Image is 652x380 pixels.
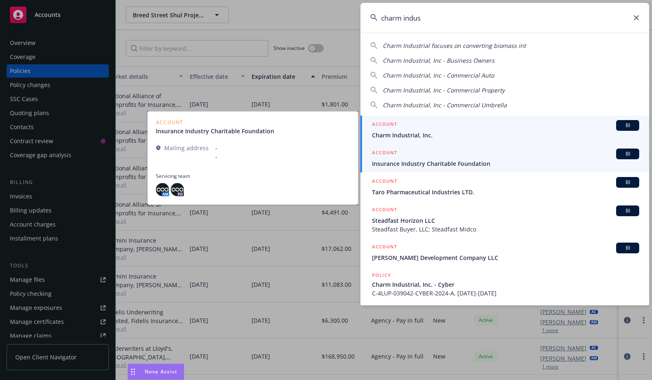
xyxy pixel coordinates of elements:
[372,120,397,130] h5: ACCOUNT
[619,207,636,215] span: BI
[619,150,636,158] span: BI
[372,243,397,253] h5: ACCOUNT
[372,271,391,279] h5: POLICY
[619,122,636,129] span: BI
[145,368,177,375] span: Nova Assist
[383,101,507,109] span: Charm Industrial, Inc - Commercial Umbrella
[372,177,397,187] h5: ACCOUNT
[372,216,639,225] span: Steadfast Horizon LLC
[372,225,639,234] span: Steadfast Buyer, LLC; Steadfast Midco
[619,179,636,186] span: BI
[383,71,494,79] span: Charm Industrial, Inc - Commercial Auto
[360,116,649,144] a: ACCOUNTBICharm Industrial, Inc.
[383,42,526,50] span: Charm Industrial focuses on converting biomass int
[372,188,639,196] span: Taro Pharmaceutical Industries LTD.
[372,289,639,297] span: C-4LUP-039042-CYBER-2024-A, [DATE]-[DATE]
[372,149,397,158] h5: ACCOUNT
[128,364,138,380] div: Drag to move
[372,159,639,168] span: Insurance Industry Charitable Foundation
[360,267,649,302] a: POLICYCharm Industrial, Inc. - CyberC-4LUP-039042-CYBER-2024-A, [DATE]-[DATE]
[360,238,649,267] a: ACCOUNTBI[PERSON_NAME] Development Company LLC
[360,3,649,33] input: Search...
[372,131,639,139] span: Charm Industrial, Inc.
[360,144,649,172] a: ACCOUNTBIInsurance Industry Charitable Foundation
[127,363,184,380] button: Nova Assist
[383,57,494,64] span: Charm Industrial, Inc - Business Owners
[619,244,636,252] span: BI
[372,280,639,289] span: Charm Industrial, Inc. - Cyber
[383,86,505,94] span: Charm Industrial, Inc - Commercial Property
[360,172,649,201] a: ACCOUNTBITaro Pharmaceutical Industries LTD.
[372,205,397,215] h5: ACCOUNT
[360,201,649,238] a: ACCOUNTBISteadfast Horizon LLCSteadfast Buyer, LLC; Steadfast Midco
[372,253,639,262] span: [PERSON_NAME] Development Company LLC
